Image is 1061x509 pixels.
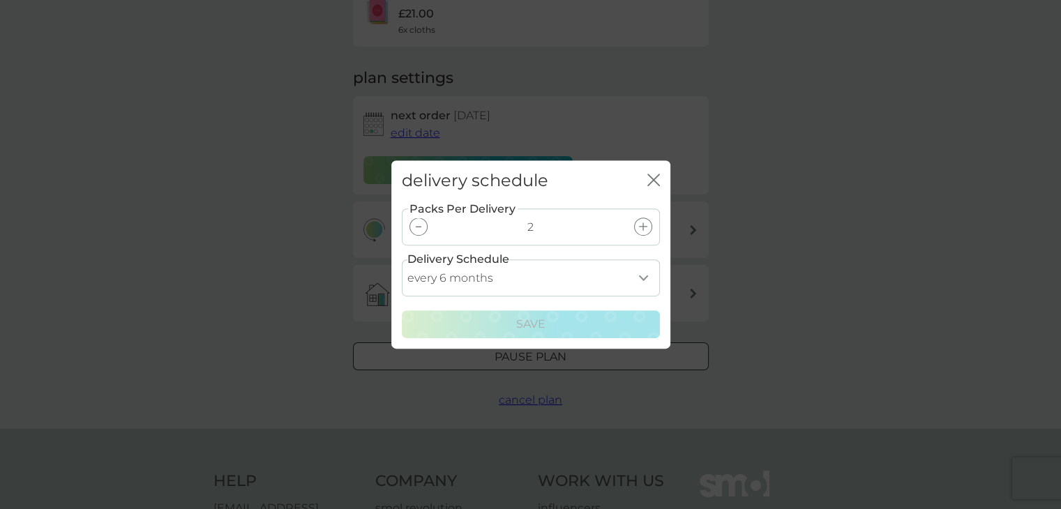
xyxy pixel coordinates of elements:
label: Packs Per Delivery [408,200,517,218]
p: 2 [527,218,534,236]
button: close [647,174,660,188]
p: Save [516,315,545,333]
h2: delivery schedule [402,171,548,191]
button: Save [402,310,660,338]
label: Delivery Schedule [407,250,509,268]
